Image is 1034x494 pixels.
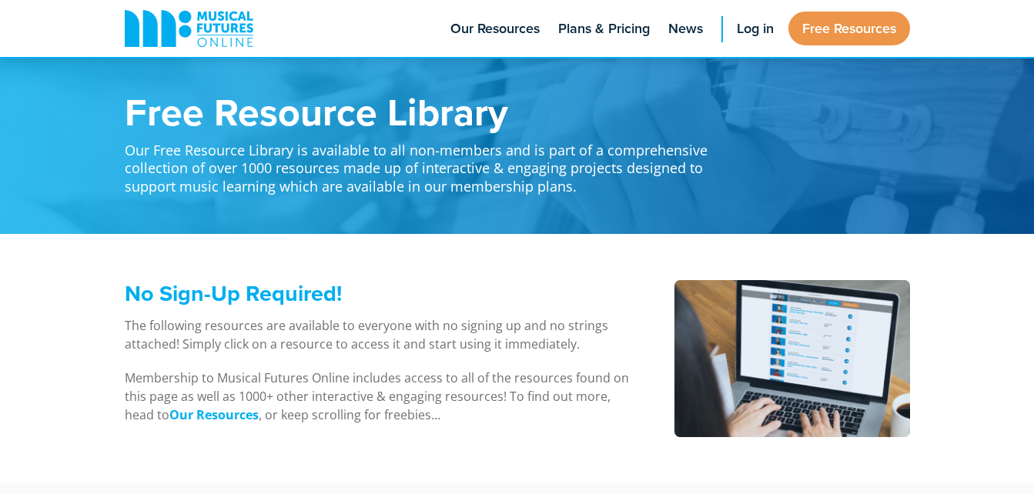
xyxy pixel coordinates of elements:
span: Our Resources [450,18,540,39]
h1: Free Resource Library [125,92,725,131]
p: The following resources are available to everyone with no signing up and no strings attached! Sim... [125,316,635,353]
p: Our Free Resource Library is available to all non-members and is part of a comprehensive collecti... [125,131,725,195]
p: Membership to Musical Futures Online includes access to all of the resources found on this page a... [125,369,635,424]
span: Plans & Pricing [558,18,650,39]
a: Our Resources [169,406,259,424]
a: Free Resources [788,12,910,45]
span: News [668,18,703,39]
span: Log in [737,18,774,39]
span: No Sign-Up Required! [125,277,342,309]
